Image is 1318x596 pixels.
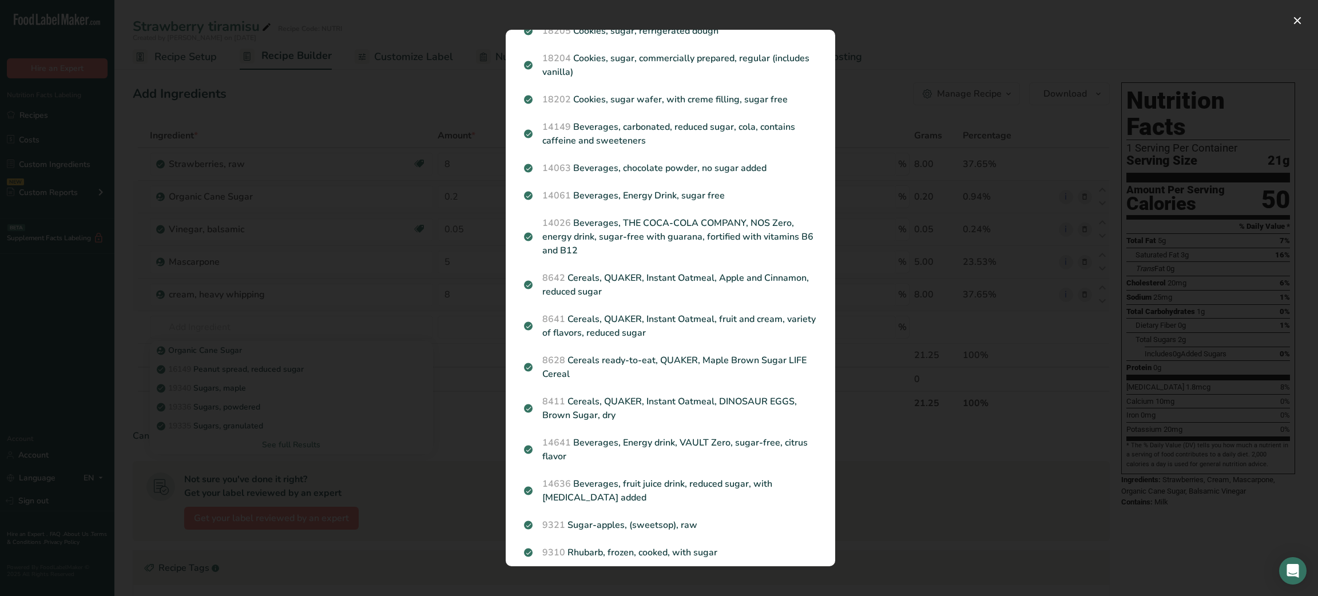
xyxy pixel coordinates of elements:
p: Cookies, sugar, refrigerated dough [524,24,817,38]
p: Beverages, THE COCA-COLA COMPANY, NOS Zero, energy drink, sugar-free with guarana, fortified with... [524,216,817,257]
span: 9310 [542,546,565,559]
span: 14026 [542,217,571,229]
p: Beverages, chocolate powder, no sugar added [524,161,817,175]
span: 18205 [542,25,571,37]
p: Rhubarb, frozen, cooked, with sugar [524,546,817,559]
p: Beverages, carbonated, reduced sugar, cola, contains caffeine and sweeteners [524,120,817,148]
span: 18204 [542,52,571,65]
p: Beverages, Energy drink, VAULT Zero, sugar-free, citrus flavor [524,436,817,463]
p: Beverages, Energy Drink, sugar free [524,189,817,202]
span: 8628 [542,354,565,367]
p: Cereals ready-to-eat, QUAKER, Maple Brown Sugar LIFE Cereal [524,353,817,381]
p: Beverages, fruit juice drink, reduced sugar, with [MEDICAL_DATA] added [524,477,817,504]
p: Cereals, QUAKER, Instant Oatmeal, Apple and Cinnamon, reduced sugar [524,271,817,299]
p: Sugar-apples, (sweetsop), raw [524,518,817,532]
span: 14636 [542,478,571,490]
div: Open Intercom Messenger [1279,557,1307,585]
span: 14641 [542,436,571,449]
span: 8641 [542,313,565,325]
span: 18202 [542,93,571,106]
span: 8411 [542,395,565,408]
span: 9321 [542,519,565,531]
p: Cookies, sugar wafer, with creme filling, sugar free [524,93,817,106]
span: 14061 [542,189,571,202]
span: 8642 [542,272,565,284]
span: 14149 [542,121,571,133]
p: Cereals, QUAKER, Instant Oatmeal, fruit and cream, variety of flavors, reduced sugar [524,312,817,340]
span: 14063 [542,162,571,174]
p: Cookies, sugar, commercially prepared, regular (includes vanilla) [524,51,817,79]
p: Cereals, QUAKER, Instant Oatmeal, DINOSAUR EGGS, Brown Sugar, dry [524,395,817,422]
